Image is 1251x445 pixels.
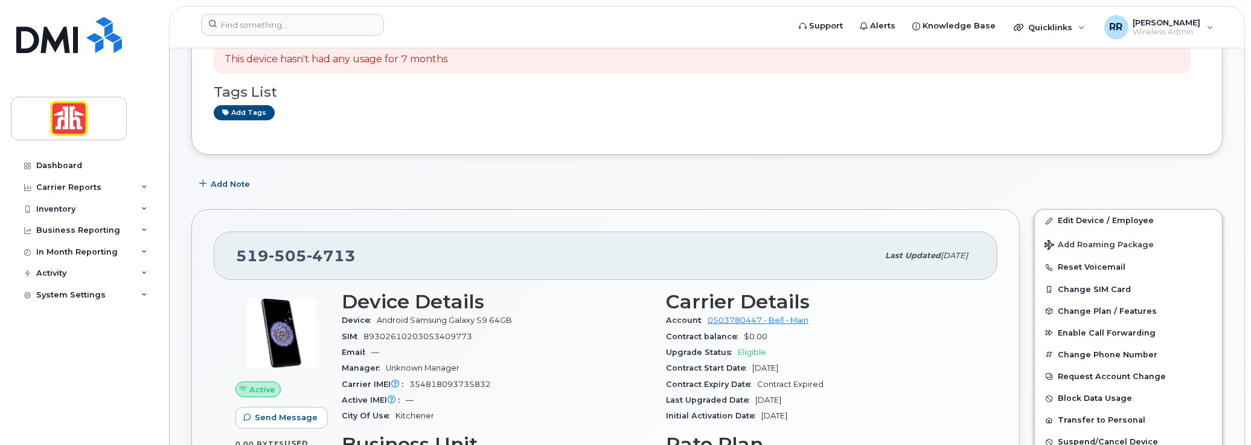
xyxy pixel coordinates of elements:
[744,332,767,341] span: $0.00
[666,291,976,313] h3: Carrier Details
[1035,279,1222,300] button: Change SIM Card
[1035,232,1222,256] button: Add Roaming Package
[201,14,384,36] input: Find something...
[235,407,328,429] button: Send Message
[904,14,1004,38] a: Knowledge Base
[738,348,766,357] span: Eligible
[666,316,708,325] span: Account
[1045,240,1154,252] span: Add Roaming Package
[225,53,447,67] p: This device hasn't had any usage for 7 months
[923,20,996,32] span: Knowledge Base
[342,363,386,372] span: Manager
[307,247,356,265] span: 4713
[1133,18,1201,27] span: [PERSON_NAME]
[363,332,472,341] span: 89302610203053409773
[342,411,395,420] span: City Of Use
[851,14,904,38] a: Alerts
[761,411,787,420] span: [DATE]
[1035,409,1222,431] button: Transfer to Personal
[666,411,761,420] span: Initial Activation Date
[1110,20,1123,34] span: RR
[1058,328,1156,337] span: Enable Call Forwarding
[708,316,808,325] a: 0503780447 - Bell - Main
[342,332,363,341] span: SIM
[666,332,744,341] span: Contract balance
[1058,307,1157,316] span: Change Plan / Features
[790,14,851,38] a: Support
[211,178,250,190] span: Add Note
[377,316,512,325] span: Android Samsung Galaxy S9 64GB
[870,20,895,32] span: Alerts
[342,395,406,404] span: Active IMEI
[757,380,824,389] span: Contract Expired
[406,395,414,404] span: —
[395,411,434,420] span: Kitchener
[371,348,379,357] span: —
[214,105,275,120] a: Add tags
[191,173,260,195] button: Add Note
[342,291,651,313] h3: Device Details
[1035,322,1222,344] button: Enable Call Forwarding
[1028,22,1072,32] span: Quicklinks
[1133,27,1201,37] span: Wireless Admin
[666,348,738,357] span: Upgrade Status
[1035,300,1222,322] button: Change Plan / Features
[342,316,377,325] span: Device
[1035,210,1222,232] a: Edit Device / Employee
[1035,256,1222,278] button: Reset Voicemail
[666,380,757,389] span: Contract Expiry Date
[342,380,409,389] span: Carrier IMEI
[1035,388,1222,409] button: Block Data Usage
[1035,366,1222,388] button: Request Account Change
[885,251,941,260] span: Last updated
[342,348,371,357] span: Email
[236,247,356,265] span: 519
[386,363,459,372] span: Unknown Manager
[214,85,1200,100] h3: Tags List
[809,20,843,32] span: Support
[941,251,968,260] span: [DATE]
[666,363,752,372] span: Contract Start Date
[752,363,778,372] span: [DATE]
[409,380,491,389] span: 354818093735832
[269,247,307,265] span: 505
[249,384,275,395] span: Active
[1035,344,1222,366] button: Change Phone Number
[1096,15,1222,39] div: Rose Reed
[255,412,318,423] span: Send Message
[666,395,755,404] span: Last Upgraded Date
[755,395,781,404] span: [DATE]
[1005,15,1093,39] div: Quicklinks
[245,297,318,369] img: image20231002-3703462-jx8xvz.jpeg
